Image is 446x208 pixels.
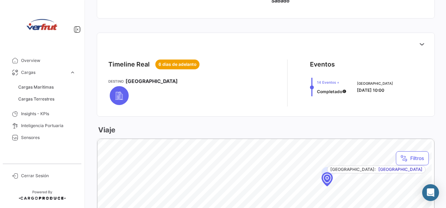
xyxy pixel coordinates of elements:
div: Abrir Intercom Messenger [422,184,439,201]
span: Sensores [21,134,76,141]
span: Cargas Terrestres [18,96,54,102]
a: Insights - KPIs [6,108,79,120]
a: Overview [6,55,79,67]
span: Insights - KPIs [21,111,76,117]
a: Sensores [6,132,79,144]
span: Inteligencia Portuaria [21,123,76,129]
img: verfrut.png [25,8,60,43]
span: Completado [317,89,342,94]
span: [GEOGRAPHIC_DATA] [378,166,423,173]
span: Cerrar Sesión [21,173,76,179]
button: Filtros [396,151,429,165]
app-card-info-title: Destino [108,78,124,84]
span: Cargas [21,69,67,76]
span: [DATE] 10:00 [357,88,384,93]
div: Eventos [310,60,335,69]
a: Inteligencia Portuaria [6,120,79,132]
div: Map marker [322,172,333,186]
div: Timeline Real [108,60,150,69]
span: expand_more [69,69,76,76]
span: 14 Eventos + [317,79,346,85]
span: [GEOGRAPHIC_DATA] [126,78,178,85]
span: [GEOGRAPHIC_DATA] [357,81,393,86]
span: Cargas Marítimas [18,84,54,90]
a: Cargas Marítimas [15,82,79,92]
span: Overview [21,57,76,64]
span: 6 dias de adelanto [158,61,196,68]
h3: Viaje [97,125,115,135]
a: Cargas Terrestres [15,94,79,104]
